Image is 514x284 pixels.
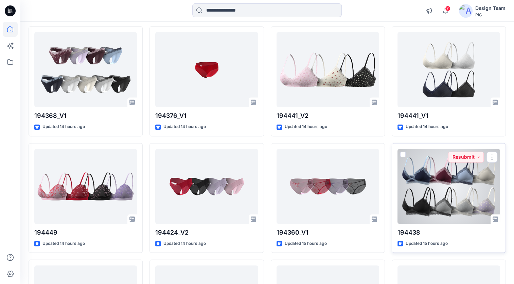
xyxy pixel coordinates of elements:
[42,240,85,247] p: Updated 14 hours ago
[406,123,448,130] p: Updated 14 hours ago
[277,32,379,107] a: 194441_V2
[406,240,448,247] p: Updated 15 hours ago
[34,32,137,107] a: 194368_V1
[285,240,327,247] p: Updated 15 hours ago
[397,228,500,237] p: 194438
[475,12,506,17] div: PIC
[475,4,506,12] div: Design Team
[277,149,379,224] a: 194360_V1
[155,111,258,121] p: 194376_V1
[155,149,258,224] a: 194424_V2
[42,123,85,130] p: Updated 14 hours ago
[34,228,137,237] p: 194449
[397,149,500,224] a: 194438
[34,149,137,224] a: 194449
[34,111,137,121] p: 194368_V1
[277,228,379,237] p: 194360_V1
[445,6,450,11] span: 7
[155,228,258,237] p: 194424_V2
[163,240,206,247] p: Updated 14 hours ago
[285,123,327,130] p: Updated 14 hours ago
[459,4,473,18] img: avatar
[397,111,500,121] p: 194441_V1
[397,32,500,107] a: 194441_V1
[163,123,206,130] p: Updated 14 hours ago
[155,32,258,107] a: 194376_V1
[277,111,379,121] p: 194441_V2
